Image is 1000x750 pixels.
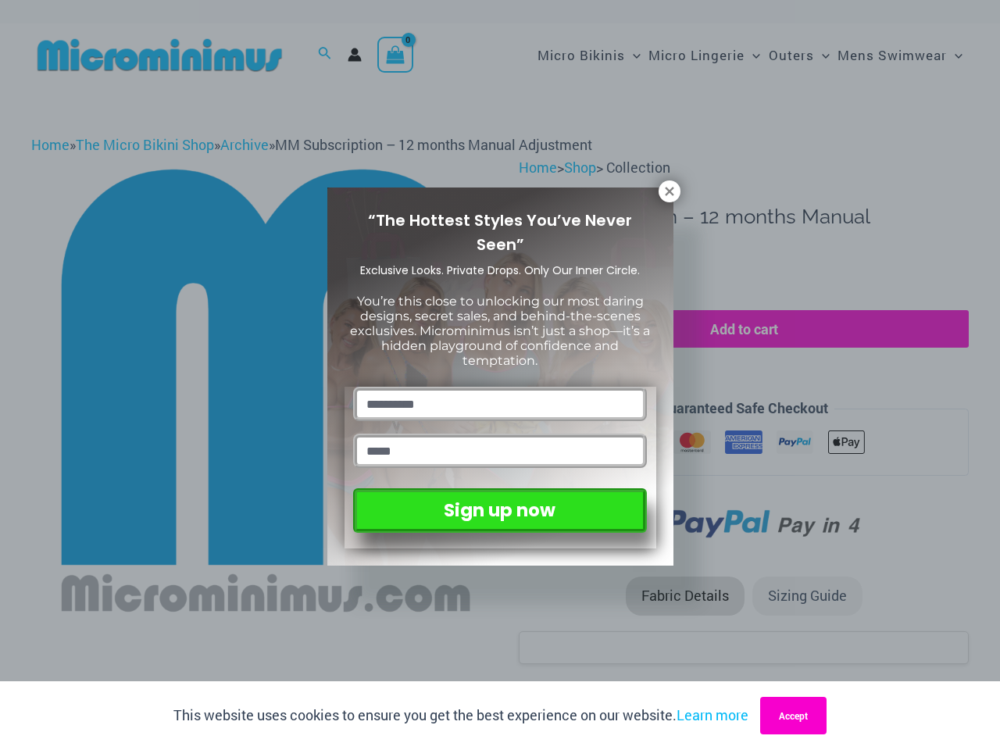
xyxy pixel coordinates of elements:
button: Close [659,180,680,202]
a: Learn more [677,705,748,724]
span: “The Hottest Styles You’ve Never Seen” [368,209,632,255]
span: You’re this close to unlocking our most daring designs, secret sales, and behind-the-scenes exclu... [350,294,650,369]
span: Exclusive Looks. Private Drops. Only Our Inner Circle. [360,262,640,278]
p: This website uses cookies to ensure you get the best experience on our website. [173,704,748,727]
button: Accept [760,697,827,734]
button: Sign up now [353,488,646,533]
